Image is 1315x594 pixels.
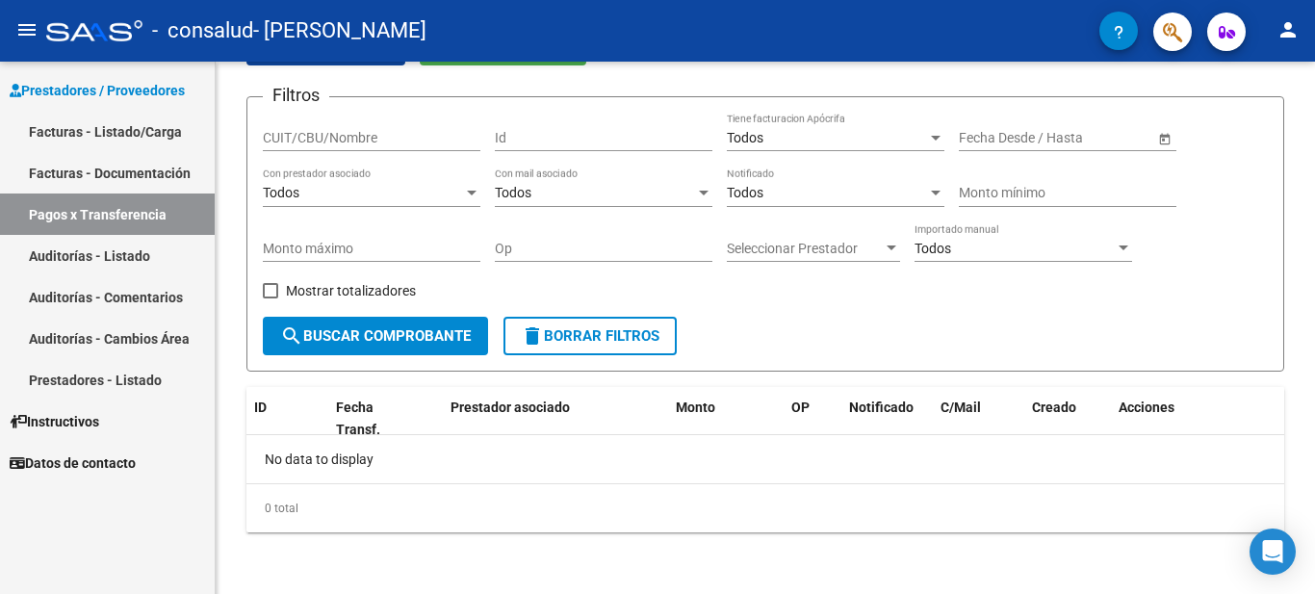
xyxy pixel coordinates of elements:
[15,18,39,41] mat-icon: menu
[849,400,914,415] span: Notificado
[246,435,1284,483] div: No data to display
[280,324,303,348] mat-icon: search
[10,452,136,474] span: Datos de contacto
[1250,529,1296,575] div: Open Intercom Messenger
[253,10,426,52] span: - [PERSON_NAME]
[676,400,715,415] span: Monto
[1024,387,1111,451] datatable-header-cell: Creado
[10,80,185,101] span: Prestadores / Proveedores
[10,411,99,432] span: Instructivos
[254,400,267,415] span: ID
[727,130,763,145] span: Todos
[668,387,784,451] datatable-header-cell: Monto
[521,327,659,345] span: Borrar Filtros
[791,400,810,415] span: OP
[246,484,1284,532] div: 0 total
[1119,400,1174,415] span: Acciones
[263,82,329,109] h3: Filtros
[727,185,763,200] span: Todos
[1035,130,1129,146] input: End date
[443,387,668,451] datatable-header-cell: Prestador asociado
[841,387,933,451] datatable-header-cell: Notificado
[1276,18,1300,41] mat-icon: person
[263,185,299,200] span: Todos
[152,10,253,52] span: - consalud
[246,387,328,451] datatable-header-cell: ID
[1154,128,1174,148] button: Open calendar
[503,317,677,355] button: Borrar Filtros
[1032,400,1076,415] span: Creado
[286,279,416,302] span: Mostrar totalizadores
[328,387,415,451] datatable-header-cell: Fecha Transf.
[784,387,841,451] datatable-header-cell: OP
[263,317,488,355] button: Buscar Comprobante
[336,400,380,437] span: Fecha Transf.
[933,387,1024,451] datatable-header-cell: C/Mail
[727,241,883,257] span: Seleccionar Prestador
[280,327,471,345] span: Buscar Comprobante
[915,241,951,256] span: Todos
[495,185,531,200] span: Todos
[941,400,981,415] span: C/Mail
[521,324,544,348] mat-icon: delete
[1111,387,1284,451] datatable-header-cell: Acciones
[451,400,570,415] span: Prestador asociado
[959,130,1018,146] input: Start date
